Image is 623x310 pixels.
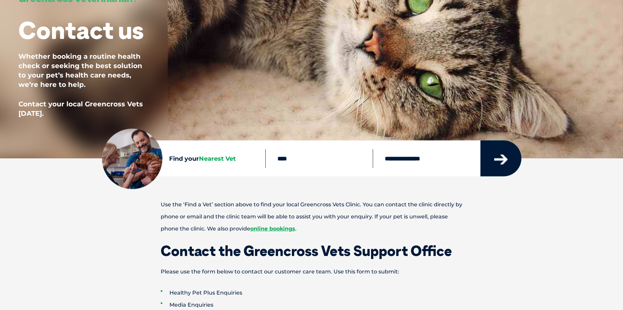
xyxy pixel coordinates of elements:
h1: Contact us [18,17,144,43]
p: Please use the form below to contact our customer care team. Use this form to submit: [137,266,486,278]
li: Healthy Pet Plus Enquiries [161,287,486,299]
p: Contact your local Greencross Vets [DATE]. [18,99,149,118]
a: online bookings [250,225,295,232]
p: Use the ‘Find a Vet’ section above to find your local Greencross Vets Clinic. You can contact the... [137,199,486,235]
p: Whether booking a routine health check or seeking the best solution to your pet’s health care nee... [18,52,149,89]
span: Nearest Vet [199,155,236,162]
button: Search [610,31,617,37]
h1: Contact the Greencross Vets Support Office [137,244,486,258]
h4: Find your [169,155,266,161]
